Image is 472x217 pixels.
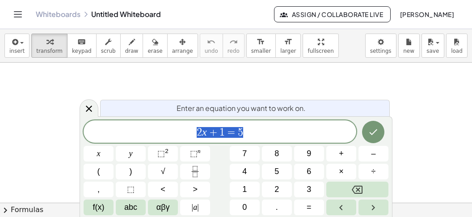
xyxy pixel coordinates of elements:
[274,166,279,178] span: 5
[202,126,207,138] var: x
[339,166,344,178] span: ×
[148,182,178,197] button: Less than
[371,148,375,160] span: –
[97,166,100,178] span: (
[84,146,114,162] button: x
[167,34,198,58] button: arrange
[198,148,201,154] sup: n
[238,127,243,138] span: 5
[180,182,210,197] button: Greater than
[400,10,454,18] span: [PERSON_NAME]
[303,34,338,58] button: fullscreen
[294,182,324,197] button: 3
[200,34,223,58] button: undoundo
[148,200,178,215] button: Greek alphabet
[36,48,63,54] span: transform
[274,6,391,22] button: Assign / Collaborate Live
[276,201,278,213] span: .
[148,146,178,162] button: Squared
[180,164,210,179] button: Fraction
[120,34,143,58] button: draw
[97,183,100,196] span: ,
[219,127,225,138] span: 1
[284,37,292,47] i: format_size
[93,201,105,213] span: f(x)
[307,201,312,213] span: =
[129,148,133,160] span: y
[223,34,244,58] button: redoredo
[326,182,388,197] button: Backspace
[192,203,194,212] span: |
[274,183,279,196] span: 2
[371,166,376,178] span: ÷
[192,201,199,213] span: a
[370,48,392,54] span: settings
[262,146,292,162] button: 8
[358,200,388,215] button: Right arrow
[11,7,25,21] button: Toggle navigation
[421,34,444,58] button: save
[143,34,167,58] button: erase
[197,203,199,212] span: |
[31,34,67,58] button: transform
[116,164,146,179] button: )
[326,146,356,162] button: Plus
[246,34,276,58] button: format_sizesmaller
[229,37,238,47] i: redo
[96,34,121,58] button: scrub
[262,182,292,197] button: 2
[446,34,468,58] button: load
[262,164,292,179] button: 5
[358,164,388,179] button: Divide
[116,182,146,197] button: Placeholder
[172,48,193,54] span: arrange
[161,166,165,178] span: √
[339,148,344,160] span: +
[230,182,260,197] button: 1
[225,127,238,138] span: =
[307,166,311,178] span: 6
[116,200,146,215] button: Alphabet
[125,48,139,54] span: draw
[160,183,165,196] span: <
[148,164,178,179] button: Square root
[127,183,135,196] span: ⬚
[398,34,420,58] button: new
[230,146,260,162] button: 7
[84,200,114,215] button: Functions
[426,48,439,54] span: save
[67,34,97,58] button: keyboardkeypad
[4,34,29,58] button: insert
[101,48,116,54] span: scrub
[84,164,114,179] button: (
[282,10,383,18] span: Assign / Collaborate Live
[403,48,414,54] span: new
[124,201,137,213] span: abc
[362,121,384,143] button: Done
[77,37,86,47] i: keyboard
[307,183,311,196] span: 3
[193,183,198,196] span: >
[307,148,311,160] span: 9
[207,37,215,47] i: undo
[326,200,356,215] button: Left arrow
[177,103,306,114] span: Enter an equation you want to work on.
[130,166,132,178] span: )
[180,200,210,215] button: Absolute value
[228,48,240,54] span: redo
[262,200,292,215] button: .
[97,148,101,160] span: x
[190,149,198,158] span: ⬚
[274,148,279,160] span: 8
[242,201,247,213] span: 0
[257,37,265,47] i: format_size
[180,146,210,162] button: Superscript
[242,148,247,160] span: 7
[156,201,170,213] span: αβγ
[392,6,461,22] button: [PERSON_NAME]
[197,127,202,138] span: 2
[294,200,324,215] button: Equals
[365,34,396,58] button: settings
[36,10,80,19] a: Whiteboards
[308,48,333,54] span: fullscreen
